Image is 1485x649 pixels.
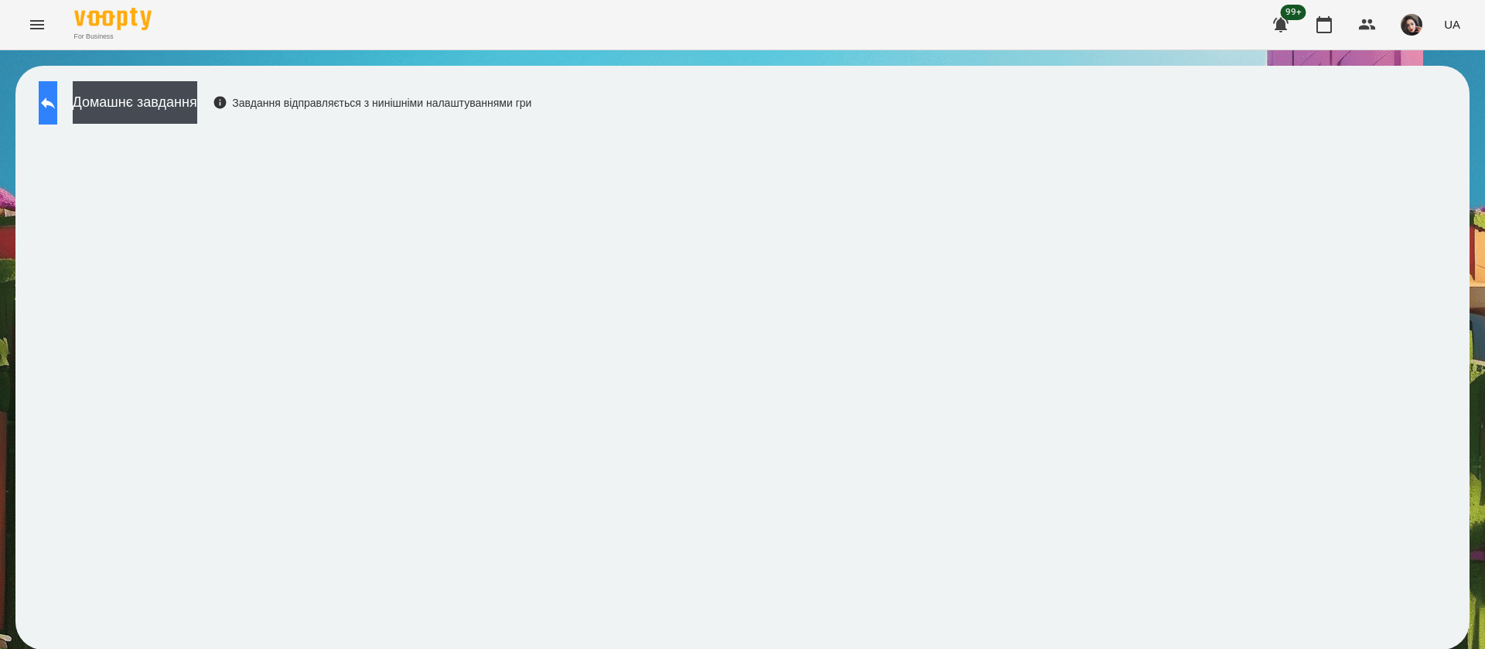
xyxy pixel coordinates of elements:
button: UA [1438,10,1466,39]
img: 415cf204168fa55e927162f296ff3726.jpg [1401,14,1422,36]
span: For Business [74,32,152,42]
span: 99+ [1281,5,1306,20]
button: Домашнє завдання [73,81,197,124]
button: Menu [19,6,56,43]
span: UA [1444,16,1460,32]
img: Voopty Logo [74,8,152,30]
div: Завдання відправляється з нинішніми налаштуваннями гри [213,95,532,111]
